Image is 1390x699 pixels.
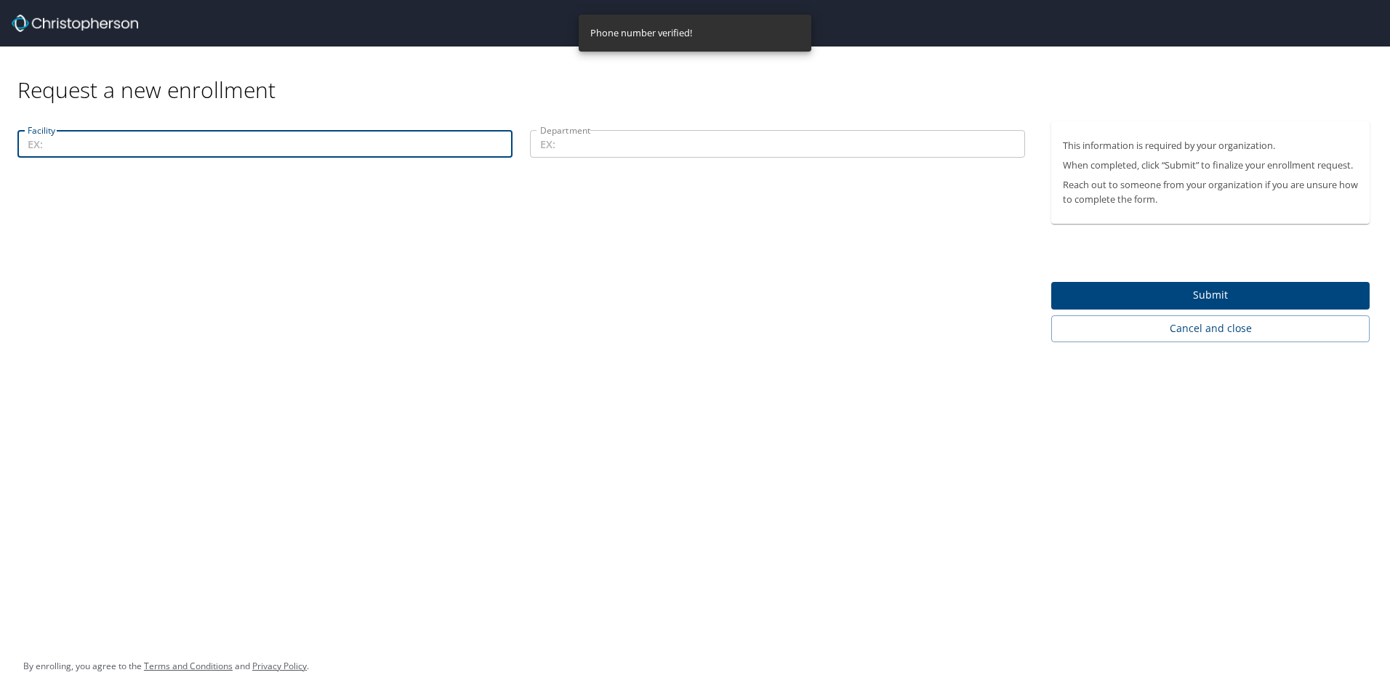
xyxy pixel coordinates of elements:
[1063,158,1358,172] p: When completed, click “Submit” to finalize your enrollment request.
[1063,178,1358,206] p: Reach out to someone from your organization if you are unsure how to complete the form.
[1063,286,1358,304] span: Submit
[1063,139,1358,153] p: This information is required by your organization.
[144,660,233,672] a: Terms and Conditions
[252,660,307,672] a: Privacy Policy
[1051,315,1370,342] button: Cancel and close
[12,15,138,32] img: cbt logo
[1051,282,1370,310] button: Submit
[590,19,692,47] div: Phone number verified!
[1063,320,1358,338] span: Cancel and close
[530,130,1025,158] input: EX:
[17,47,1381,104] div: Request a new enrollment
[23,648,309,684] div: By enrolling, you agree to the and .
[17,130,513,158] input: EX:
